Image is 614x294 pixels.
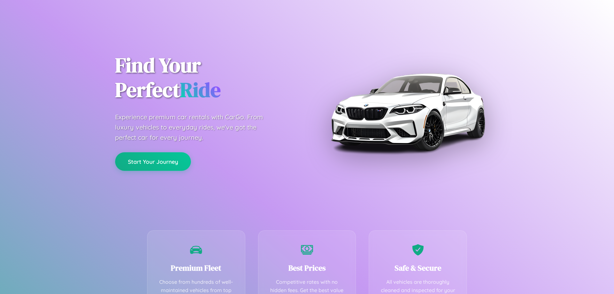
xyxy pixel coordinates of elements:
[115,53,297,102] h1: Find Your Perfect
[115,152,191,171] button: Start Your Journey
[379,263,457,273] h3: Safe & Secure
[157,263,235,273] h3: Premium Fleet
[328,32,488,192] img: Premium BMW car rental vehicle
[268,263,346,273] h3: Best Prices
[180,76,221,104] span: Ride
[115,112,275,143] p: Experience premium car rentals with CarGo. From luxury vehicles to everyday rides, we've got the ...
